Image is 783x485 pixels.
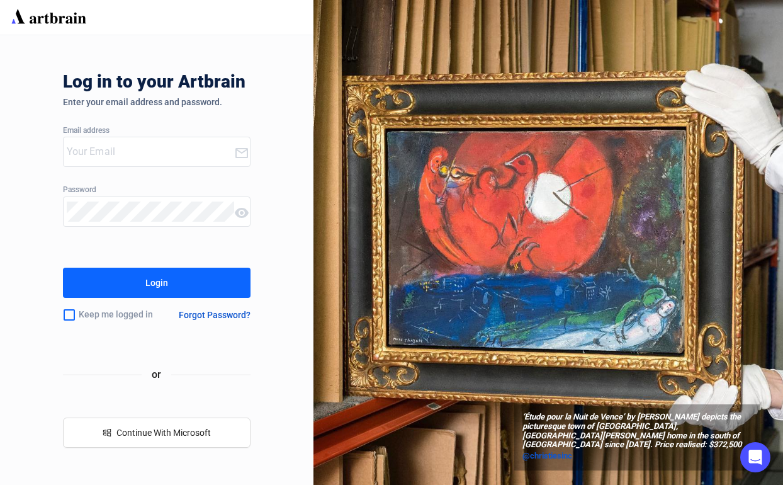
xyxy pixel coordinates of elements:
div: Email address [63,127,251,135]
button: Login [63,268,251,298]
button: windowsContinue With Microsoft [63,418,251,448]
a: @christiesinc [522,450,752,462]
span: ‘Étude pour la Nuit de Vence’ by [PERSON_NAME] depicts the picturesque town of [GEOGRAPHIC_DATA],... [522,413,752,450]
span: or [142,367,171,382]
div: Log in to your Artbrain [63,72,441,97]
div: Keep me logged in [63,302,166,328]
div: Login [145,273,168,293]
span: windows [103,428,111,437]
span: @christiesinc [522,451,572,460]
span: Continue With Microsoft [116,428,211,438]
div: Enter your email address and password. [63,97,251,107]
div: Open Intercom Messenger [740,442,770,472]
div: Password [63,186,251,195]
input: Your Email [67,142,235,162]
div: Forgot Password? [179,310,251,320]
